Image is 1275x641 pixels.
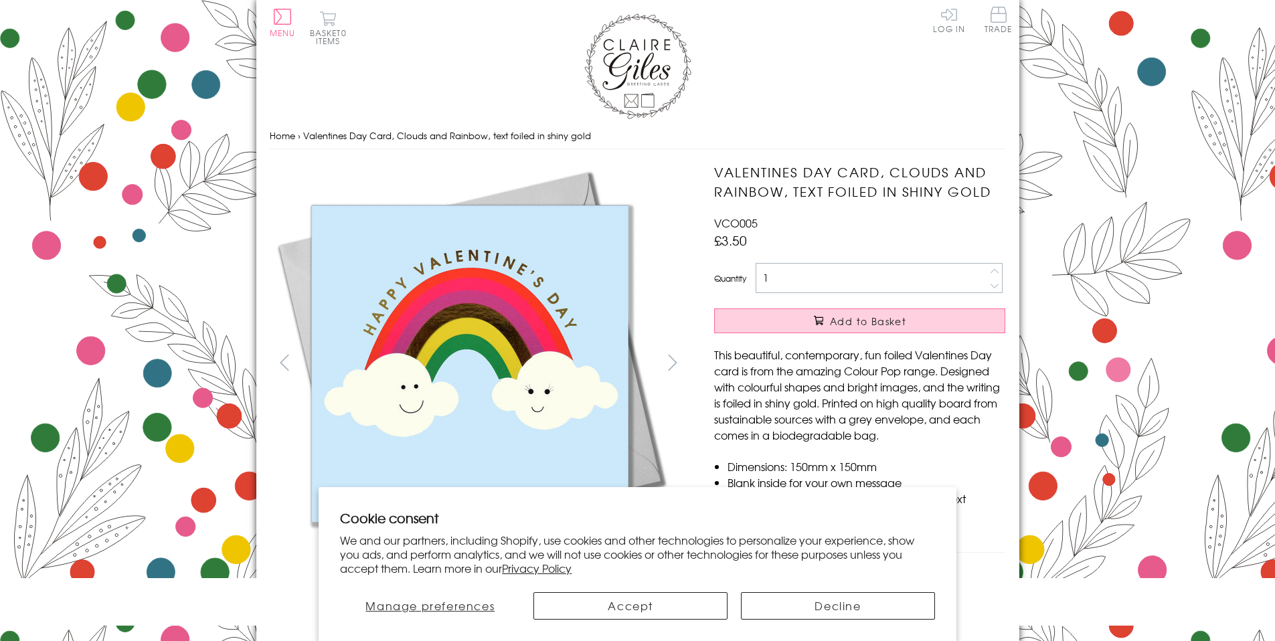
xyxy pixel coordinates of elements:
img: Valentines Day Card, Clouds and Rainbow, text foiled in shiny gold [269,163,671,564]
button: Manage preferences [340,592,520,620]
img: Claire Giles Greetings Cards [584,13,691,119]
nav: breadcrumbs [270,122,1006,150]
button: Accept [533,592,728,620]
label: Quantity [714,272,746,284]
span: Menu [270,27,296,39]
span: Manage preferences [365,598,495,614]
span: £3.50 [714,231,747,250]
button: Decline [741,592,935,620]
span: Add to Basket [830,314,906,328]
span: Valentines Day Card, Clouds and Rainbow, text foiled in shiny gold [303,129,591,142]
h1: Valentines Day Card, Clouds and Rainbow, text foiled in shiny gold [714,163,1005,201]
h2: Cookie consent [340,509,935,527]
li: Blank inside for your own message [728,474,1005,490]
a: Log In [933,7,965,33]
img: Valentines Day Card, Clouds and Rainbow, text foiled in shiny gold [687,163,1089,564]
span: › [298,129,301,142]
a: Trade [985,7,1013,35]
p: This beautiful, contemporary, fun foiled Valentines Day card is from the amazing Colour Pop range... [714,347,1005,443]
button: prev [270,347,300,377]
p: We and our partners, including Shopify, use cookies and other technologies to personalize your ex... [340,533,935,575]
button: Menu [270,9,296,37]
button: next [657,347,687,377]
span: VCO005 [714,215,758,231]
button: Basket0 items [310,11,347,45]
a: Home [270,129,295,142]
a: Privacy Policy [502,560,572,576]
span: 0 items [316,27,347,47]
li: Dimensions: 150mm x 150mm [728,458,1005,474]
button: Add to Basket [714,308,1005,333]
span: Trade [985,7,1013,33]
